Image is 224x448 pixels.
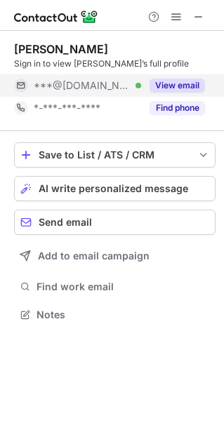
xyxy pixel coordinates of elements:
button: Send email [14,210,216,235]
span: Find work email [37,280,210,293]
button: Reveal Button [150,101,205,115]
span: ***@[DOMAIN_NAME] [34,79,131,92]
button: save-profile-one-click [14,142,216,168]
span: Add to email campaign [38,250,150,262]
img: ContactOut v5.3.10 [14,8,98,25]
button: Add to email campaign [14,243,216,269]
div: Sign in to view [PERSON_NAME]’s full profile [14,57,216,70]
div: [PERSON_NAME] [14,42,108,56]
button: Notes [14,305,216,325]
span: Notes [37,308,210,321]
span: Send email [39,217,92,228]
div: Save to List / ATS / CRM [39,149,191,161]
button: AI write personalized message [14,176,216,201]
button: Find work email [14,277,216,297]
span: AI write personalized message [39,183,188,194]
button: Reveal Button [150,79,205,93]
